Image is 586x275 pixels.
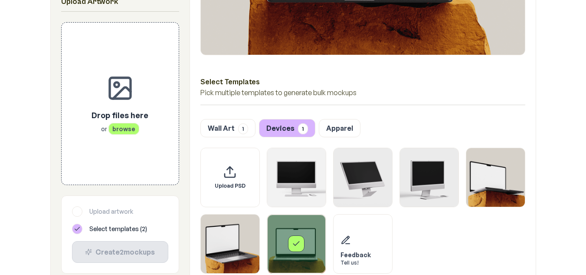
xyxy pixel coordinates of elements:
[267,148,326,207] img: iMac Mockup 1
[466,148,525,207] div: Select template MacBook Mockup 1
[333,148,393,207] div: Select template iMac Mockup 2
[267,148,326,207] div: Select template iMac Mockup 1
[340,251,371,259] div: Feedback
[333,214,393,274] div: Send feedback
[89,225,147,233] span: Select templates ( 2 )
[298,123,308,134] span: 1
[201,215,259,273] img: MacBook Mockup 2
[400,148,458,207] img: iMac Mockup 3
[79,247,161,257] div: Create 2 mockup s
[108,123,139,134] span: browse
[200,148,260,207] div: Upload custom PSD template
[92,124,148,133] p: or
[399,148,459,207] div: Select template iMac Mockup 3
[259,119,315,137] button: Devices1
[238,123,248,134] span: 1
[267,214,326,274] div: Select template MacBook Mockup 3
[466,148,525,207] img: MacBook Mockup 1
[89,207,133,216] span: Upload artwork
[92,109,148,121] p: Drop files here
[200,87,525,98] p: Pick multiple templates to generate bulk mockups
[72,241,168,263] button: Create2mockups
[200,119,255,137] button: Wall Art1
[200,76,525,87] h3: Select Templates
[215,182,246,189] span: Upload PSD
[340,259,371,266] div: Tell us!
[319,119,360,137] button: Apparel
[334,148,392,207] img: iMac Mockup 2
[200,214,260,274] div: Select template MacBook Mockup 2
